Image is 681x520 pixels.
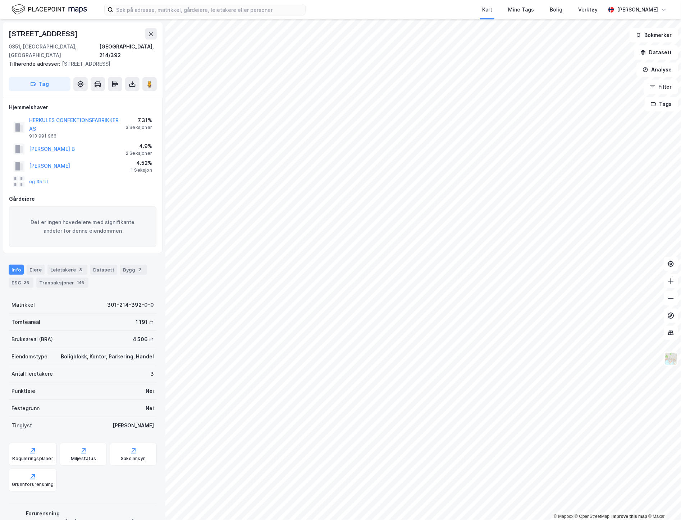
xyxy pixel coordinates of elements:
div: Verktøy [578,5,598,14]
div: Tinglyst [12,421,32,430]
div: Nei [146,387,154,395]
div: Reguleringsplaner [13,456,53,461]
div: Matrikkel [12,301,35,309]
button: Tag [9,77,70,91]
div: Det er ingen hovedeiere med signifikante andeler for denne eiendommen [9,206,156,247]
img: Z [664,352,678,366]
div: Transaksjoner [36,278,88,288]
button: Analyse [636,62,678,77]
div: [PERSON_NAME] [113,421,154,430]
div: Hjemmelshaver [9,103,156,112]
div: 4 506 ㎡ [133,335,154,344]
a: Mapbox [554,514,573,519]
div: Eiendomstype [12,352,47,361]
div: 0351, [GEOGRAPHIC_DATA], [GEOGRAPHIC_DATA] [9,42,99,60]
div: Nei [146,404,154,413]
div: Bolig [550,5,562,14]
div: 3 [150,370,154,378]
a: OpenStreetMap [575,514,610,519]
button: Datasett [634,45,678,60]
div: Leietakere [47,265,87,275]
iframe: Chat Widget [645,486,681,520]
div: Mine Tags [508,5,534,14]
div: 4.52% [131,159,152,167]
div: Festegrunn [12,404,40,413]
div: Gårdeiere [9,195,156,203]
div: [PERSON_NAME] [617,5,658,14]
div: Bruksareal (BRA) [12,335,53,344]
div: 301-214-392-0-0 [107,301,154,309]
div: Info [9,265,24,275]
div: 2 Seksjoner [126,150,152,156]
div: 35 [23,279,31,286]
div: Saksinnsyn [121,456,146,461]
div: 2 [137,266,144,273]
div: Eiere [27,265,45,275]
div: Bygg [120,265,147,275]
div: Kontrollprogram for chat [645,486,681,520]
a: Improve this map [612,514,647,519]
div: 145 [76,279,86,286]
div: Grunnforurensning [12,482,54,487]
div: 1 Seksjon [131,167,152,173]
div: Tomteareal [12,318,40,326]
div: Forurensning [26,509,154,518]
div: 7.31% [125,116,152,125]
div: 1 191 ㎡ [136,318,154,326]
button: Bokmerker [630,28,678,42]
button: Filter [644,80,678,94]
img: logo.f888ab2527a4732fd821a326f86c7f29.svg [12,3,87,16]
div: Kart [482,5,492,14]
div: [STREET_ADDRESS] [9,60,151,68]
input: Søk på adresse, matrikkel, gårdeiere, leietakere eller personer [113,4,305,15]
div: Datasett [90,265,117,275]
div: 913 991 966 [29,133,56,139]
div: ESG [9,278,33,288]
span: Tilhørende adresser: [9,61,62,67]
div: [GEOGRAPHIC_DATA], 214/392 [99,42,157,60]
div: [STREET_ADDRESS] [9,28,79,40]
div: 3 Seksjoner [125,125,152,130]
div: Antall leietakere [12,370,53,378]
div: 3 [77,266,84,273]
div: Punktleie [12,387,35,395]
div: Miljøstatus [71,456,96,461]
div: Boligblokk, Kontor, Parkering, Handel [61,352,154,361]
button: Tags [645,97,678,111]
div: 4.9% [126,142,152,150]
